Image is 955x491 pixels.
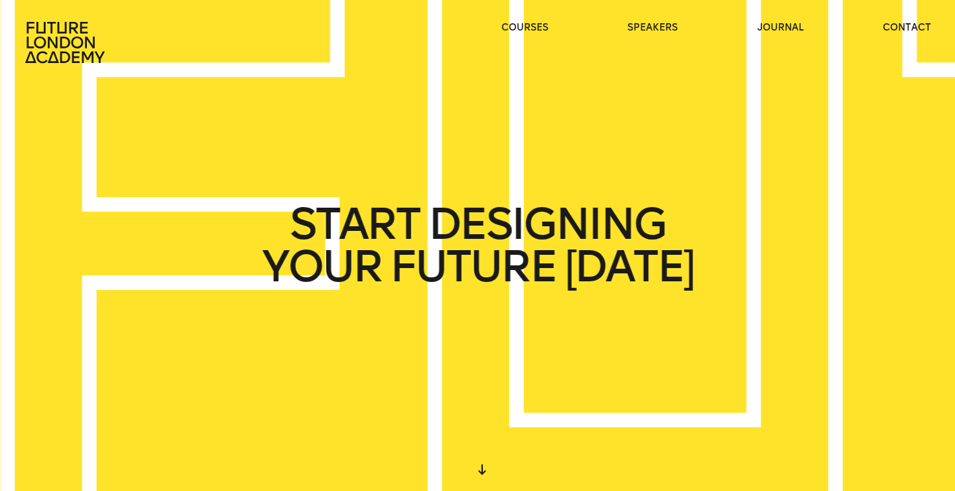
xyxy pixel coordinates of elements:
[428,203,665,245] span: DESIGNING
[757,21,804,35] a: journal
[501,21,548,35] a: courses
[290,203,420,245] span: START
[883,21,931,35] a: contact
[627,21,678,35] a: speakers
[262,245,381,288] span: YOUR
[564,245,693,288] span: [DATE]
[390,245,556,288] span: FUTURE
